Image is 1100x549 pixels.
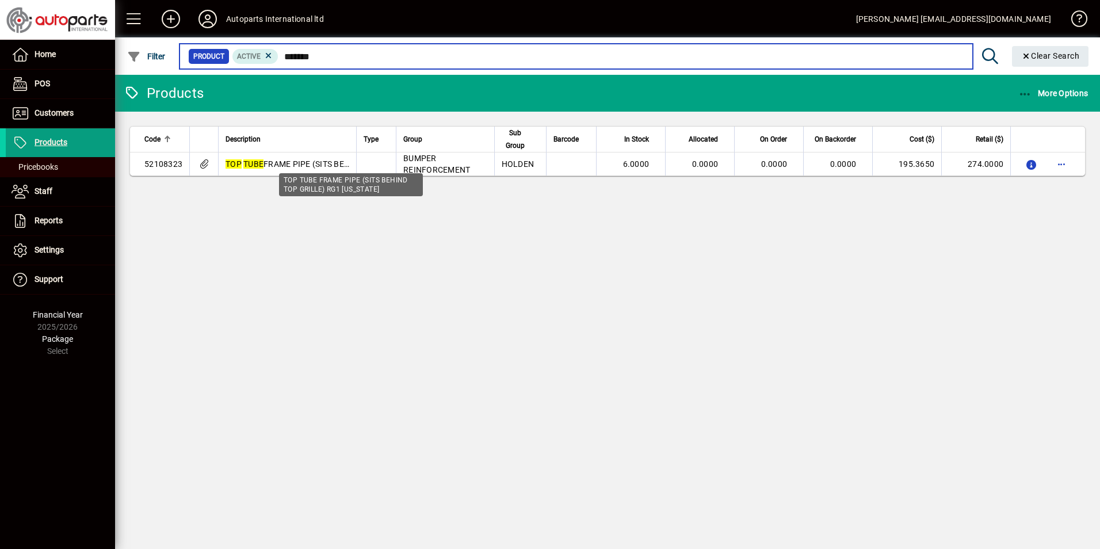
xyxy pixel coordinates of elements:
span: Products [35,138,67,147]
a: Customers [6,99,115,128]
span: Pricebooks [12,162,58,171]
div: Type [364,133,389,146]
em: TUBE [243,159,263,169]
span: 0.0000 [761,159,788,169]
span: Reports [35,216,63,225]
span: On Backorder [815,133,856,146]
td: 195.3650 [872,152,941,176]
div: Group [403,133,487,146]
span: Product [193,51,224,62]
span: Allocated [689,133,718,146]
a: Settings [6,236,115,265]
span: 6.0000 [623,159,650,169]
a: Home [6,40,115,69]
span: Barcode [553,133,579,146]
span: Settings [35,245,64,254]
div: Code [144,133,182,146]
a: POS [6,70,115,98]
div: Autoparts International ltd [226,10,324,28]
span: Home [35,49,56,59]
span: Code [144,133,161,146]
span: On Order [760,133,787,146]
span: More Options [1018,89,1088,98]
span: FRAME PIPE (SITS BEHIND GRILLE) RG1 [US_STATE] [226,159,472,169]
div: Description [226,133,349,146]
span: Clear Search [1021,51,1080,60]
span: Retail ($) [976,133,1003,146]
div: Barcode [553,133,589,146]
a: Staff [6,177,115,206]
button: More options [1052,155,1071,173]
div: On Order [742,133,797,146]
span: Group [403,133,422,146]
a: Knowledge Base [1063,2,1086,40]
span: HOLDEN [502,159,534,169]
span: Package [42,334,73,344]
mat-chip: Activation Status: Active [232,49,278,64]
button: More Options [1015,83,1091,104]
a: Pricebooks [6,157,115,177]
div: Products [124,84,204,102]
button: Profile [189,9,226,29]
button: Clear [1012,46,1089,67]
span: 0.0000 [692,159,719,169]
td: 274.0000 [941,152,1010,176]
button: Add [152,9,189,29]
em: TOP [226,159,242,169]
div: TOP TUBE FRAME PIPE (SITS BEHIND TOP GRILLE) RG1 [US_STATE] [279,173,423,196]
div: Sub Group [502,127,539,152]
div: On Backorder [811,133,866,146]
div: [PERSON_NAME] [EMAIL_ADDRESS][DOMAIN_NAME] [856,10,1051,28]
span: Customers [35,108,74,117]
span: Sub Group [502,127,529,152]
span: Active [237,52,261,60]
a: Support [6,265,115,294]
span: Cost ($) [910,133,934,146]
span: 52108323 [144,159,182,169]
button: Filter [124,46,169,67]
span: POS [35,79,50,88]
span: BUMPER REINFORCEMENT [403,154,470,174]
span: Support [35,274,63,284]
span: Type [364,133,379,146]
div: In Stock [604,133,659,146]
div: Allocated [673,133,728,146]
a: Reports [6,207,115,235]
span: Description [226,133,261,146]
span: Financial Year [33,310,83,319]
span: Filter [127,52,166,61]
span: In Stock [624,133,649,146]
span: 0.0000 [830,159,857,169]
span: Staff [35,186,52,196]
